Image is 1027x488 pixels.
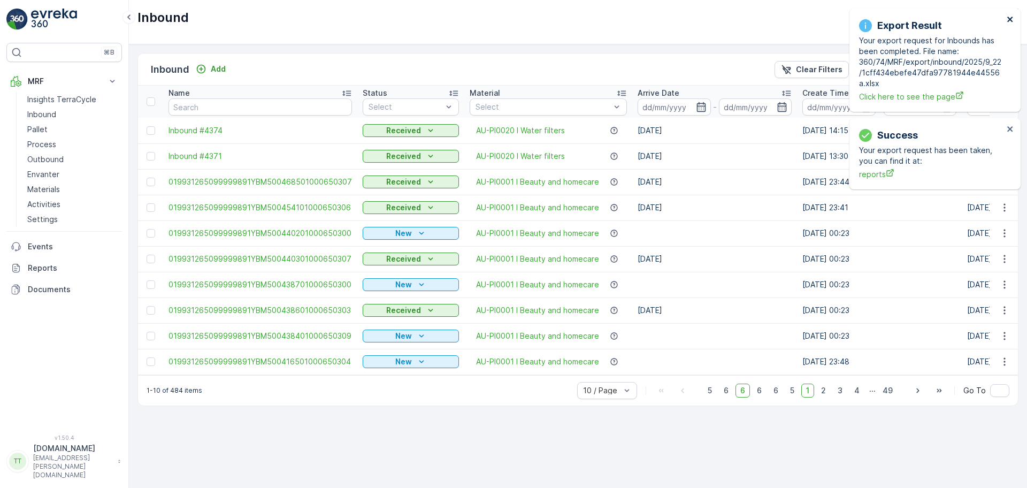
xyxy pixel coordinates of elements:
span: 6 [719,384,733,398]
span: 019931265099999891YBM500438601000650303 [168,305,352,316]
a: 019931265099999891YBM500454101000650306 [168,202,352,213]
a: Insights TerraCycle [23,92,122,107]
span: AU-PI0001 I Beauty and homecare [476,202,599,213]
div: Toggle Row Selected [147,255,155,263]
a: AU-PI0001 I Beauty and homecare [476,356,599,367]
p: Materials [27,184,60,195]
td: [DATE] 23:48 [797,349,962,375]
input: dd/mm/yyyy [802,98,876,116]
a: Process [23,137,122,152]
a: Events [6,236,122,257]
div: Toggle Row Selected [147,203,155,212]
p: Arrive Date [638,88,679,98]
span: 6 [769,384,783,398]
input: dd/mm/yyyy [638,98,711,116]
td: [DATE] 23:44 [797,169,962,195]
p: Material [470,88,500,98]
p: New [395,228,412,239]
a: Inbound #4374 [168,125,352,136]
td: [DATE] 00:23 [797,246,962,272]
p: Insights TerraCycle [27,94,96,105]
td: [DATE] 23:41 [797,195,962,220]
p: Success [877,128,918,143]
span: AU-PI0001 I Beauty and homecare [476,254,599,264]
a: 019931265099999891YBM500438701000650300 [168,279,352,290]
button: New [363,355,459,368]
button: close [1007,15,1014,25]
p: Envanter [27,169,59,180]
p: - [713,101,717,113]
a: 019931265099999891YBM500440201000650300 [168,228,352,239]
span: 1 [801,384,814,398]
p: Your export request has been taken, you can find it at: [859,145,1003,166]
p: Add [211,64,226,74]
p: [DOMAIN_NAME] [33,443,112,454]
span: 2 [816,384,831,398]
p: Export Result [877,18,942,33]
div: Toggle Row Selected [147,152,155,161]
div: Toggle Row Selected [147,178,155,186]
p: ⌘B [104,48,114,57]
span: v 1.50.4 [6,434,122,441]
a: Documents [6,279,122,300]
span: Go To [963,385,986,396]
div: Toggle Row Selected [147,332,155,340]
button: Received [363,124,459,137]
span: AU-PI0001 I Beauty and homecare [476,177,599,187]
button: New [363,330,459,342]
a: Click here to see the page [859,91,1003,102]
a: AU-PI0020 I Water filters [476,125,565,136]
p: Inbound [27,109,56,120]
p: Select [369,102,442,112]
div: Toggle Row Selected [147,229,155,238]
td: [DATE] 00:23 [797,220,962,246]
td: [DATE] [632,143,797,169]
a: Reports [6,257,122,279]
button: close [1007,125,1014,135]
a: AU-PI0001 I Beauty and homecare [476,305,599,316]
td: [DATE] 14:15 [797,118,962,143]
button: Received [363,176,459,188]
p: New [395,356,412,367]
a: Inbound #4371 [168,151,352,162]
a: Outbound [23,152,122,167]
span: 3 [833,384,847,398]
td: [DATE] [632,195,797,220]
p: New [395,279,412,290]
a: 019931265099999891YBM500438401000650309 [168,331,352,341]
p: Documents [28,284,118,295]
a: 019931265099999891YBM500440301000650307 [168,254,352,264]
p: Received [386,151,421,162]
a: Materials [23,182,122,197]
span: reports [859,169,1003,180]
td: [DATE] [632,246,797,272]
p: Received [386,125,421,136]
a: 019931265099999891YBM500468501000650307 [168,177,352,187]
a: AU-PI0001 I Beauty and homecare [476,279,599,290]
td: [DATE] 00:23 [797,298,962,323]
p: Select [476,102,610,112]
p: Received [386,202,421,213]
a: 019931265099999891YBM500416501000650304 [168,356,352,367]
p: [EMAIL_ADDRESS][PERSON_NAME][DOMAIN_NAME] [33,454,112,479]
p: 1-10 of 484 items [147,386,202,395]
button: Add [191,63,230,75]
p: Activities [27,199,60,210]
a: Envanter [23,167,122,182]
span: AU-PI0020 I Water filters [476,151,565,162]
span: AU-PI0001 I Beauty and homecare [476,331,599,341]
span: 49 [878,384,898,398]
button: Received [363,304,459,317]
span: 6 [735,384,750,398]
span: 5 [703,384,717,398]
